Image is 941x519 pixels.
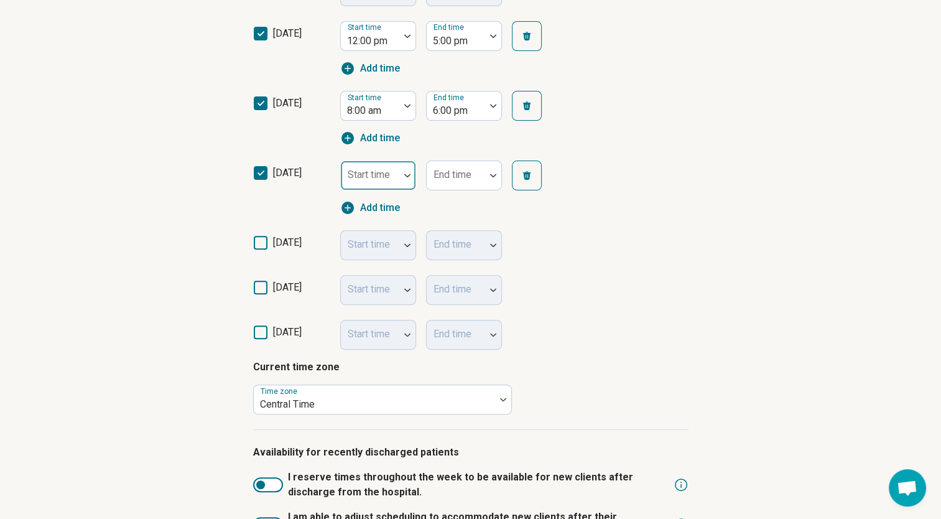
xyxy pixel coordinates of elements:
[253,445,688,460] p: Availability for recently discharged patients
[253,360,688,375] p: Current time zone
[360,200,400,215] span: Add time
[340,200,400,215] button: Add time
[288,470,669,500] span: I reserve times throughout the week to be available for new clients after discharge from the hosp...
[273,236,302,248] span: [DATE]
[261,386,300,395] label: Time zone
[889,469,926,507] a: Open chat
[360,131,400,146] span: Add time
[360,61,400,76] span: Add time
[273,27,302,39] span: [DATE]
[340,131,400,146] button: Add time
[340,61,400,76] button: Add time
[273,167,302,179] span: [DATE]
[433,169,471,180] label: End time
[348,93,384,101] label: Start time
[348,23,384,32] label: Start time
[273,97,302,109] span: [DATE]
[273,281,302,293] span: [DATE]
[433,93,466,101] label: End time
[348,169,390,180] label: Start time
[433,23,466,32] label: End time
[273,326,302,338] span: [DATE]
